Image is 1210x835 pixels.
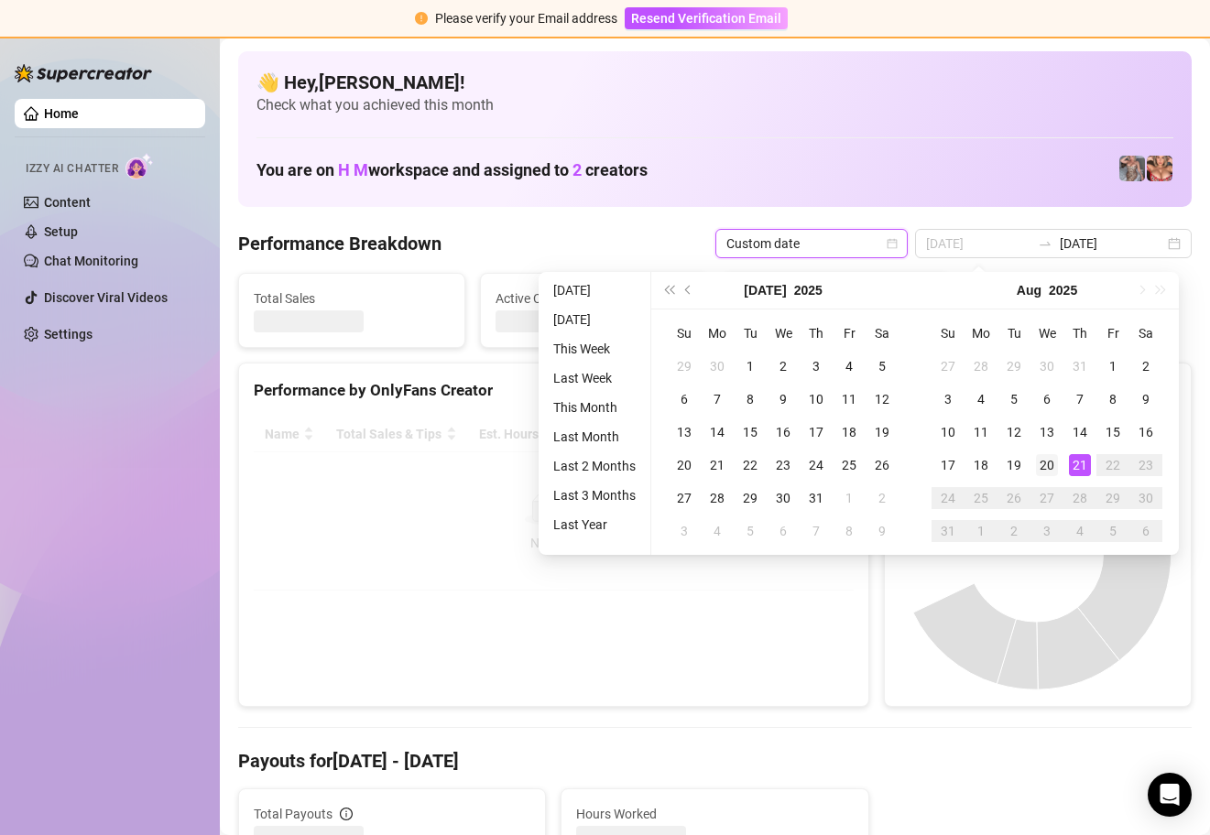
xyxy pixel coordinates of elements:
[838,520,860,542] div: 8
[1069,355,1091,377] div: 31
[546,484,643,506] li: Last 3 Months
[26,160,118,178] span: Izzy AI Chatter
[546,309,643,331] li: [DATE]
[1069,520,1091,542] div: 4
[1102,388,1124,410] div: 8
[1060,233,1164,254] input: End date
[767,482,800,515] td: 2025-07-30
[726,230,897,257] span: Custom date
[1030,449,1063,482] td: 2025-08-20
[734,482,767,515] td: 2025-07-29
[1102,520,1124,542] div: 5
[871,487,893,509] div: 2
[701,350,734,383] td: 2025-06-30
[1038,236,1052,251] span: to
[1063,515,1096,548] td: 2025-09-04
[1003,421,1025,443] div: 12
[673,520,695,542] div: 3
[44,290,168,305] a: Discover Viral Videos
[838,454,860,476] div: 25
[1003,520,1025,542] div: 2
[800,350,833,383] td: 2025-07-03
[739,421,761,443] div: 15
[1003,454,1025,476] div: 19
[871,421,893,443] div: 19
[833,416,866,449] td: 2025-07-18
[772,421,794,443] div: 16
[767,416,800,449] td: 2025-07-16
[838,487,860,509] div: 1
[238,748,1192,774] h4: Payouts for [DATE] - [DATE]
[706,355,728,377] div: 30
[866,416,899,449] td: 2025-07-19
[866,317,899,350] th: Sa
[965,482,997,515] td: 2025-08-25
[706,487,728,509] div: 28
[866,383,899,416] td: 2025-07-12
[937,487,959,509] div: 24
[254,378,854,403] div: Performance by OnlyFans Creator
[734,383,767,416] td: 2025-07-08
[932,416,965,449] td: 2025-08-10
[767,383,800,416] td: 2025-07-09
[932,350,965,383] td: 2025-07-27
[1063,350,1096,383] td: 2025-07-31
[1036,520,1058,542] div: 3
[997,416,1030,449] td: 2025-08-12
[706,421,728,443] div: 14
[866,350,899,383] td: 2025-07-05
[1129,416,1162,449] td: 2025-08-16
[701,317,734,350] th: Mo
[44,327,93,342] a: Settings
[1102,487,1124,509] div: 29
[340,808,353,820] span: info-circle
[1096,317,1129,350] th: Fr
[631,11,781,26] span: Resend Verification Email
[767,317,800,350] th: We
[838,355,860,377] div: 4
[772,520,794,542] div: 6
[1135,355,1157,377] div: 2
[256,160,648,180] h1: You are on workspace and assigned to creators
[256,70,1173,95] h4: 👋 Hey, [PERSON_NAME] !
[44,195,91,210] a: Content
[965,317,997,350] th: Mo
[1135,454,1157,476] div: 23
[838,421,860,443] div: 18
[932,383,965,416] td: 2025-08-03
[871,355,893,377] div: 5
[659,272,679,309] button: Last year (Control + left)
[800,383,833,416] td: 2025-07-10
[805,355,827,377] div: 3
[734,416,767,449] td: 2025-07-15
[546,514,643,536] li: Last Year
[625,7,788,29] button: Resend Verification Email
[1135,487,1157,509] div: 30
[767,350,800,383] td: 2025-07-02
[926,233,1030,254] input: Start date
[125,153,154,179] img: AI Chatter
[1036,487,1058,509] div: 27
[970,388,992,410] div: 4
[866,482,899,515] td: 2025-08-02
[673,421,695,443] div: 13
[701,515,734,548] td: 2025-08-04
[1135,421,1157,443] div: 16
[744,272,786,309] button: Choose a month
[546,426,643,448] li: Last Month
[706,520,728,542] div: 4
[997,383,1030,416] td: 2025-08-05
[739,487,761,509] div: 29
[965,383,997,416] td: 2025-08-04
[668,449,701,482] td: 2025-07-20
[833,350,866,383] td: 2025-07-04
[673,454,695,476] div: 20
[767,449,800,482] td: 2025-07-23
[871,520,893,542] div: 9
[1038,236,1052,251] span: swap-right
[965,350,997,383] td: 2025-07-28
[668,383,701,416] td: 2025-07-06
[1030,515,1063,548] td: 2025-09-03
[1063,383,1096,416] td: 2025-08-07
[772,454,794,476] div: 23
